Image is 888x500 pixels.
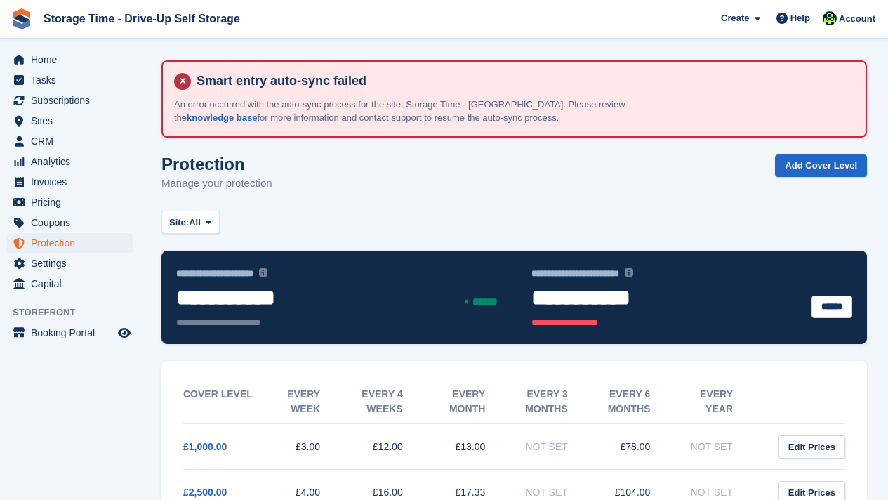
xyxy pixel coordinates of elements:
[7,131,133,151] a: menu
[31,233,115,253] span: Protection
[31,131,115,151] span: CRM
[348,380,431,424] th: Every 4 weeks
[7,192,133,212] a: menu
[678,380,761,424] th: Every year
[775,154,867,178] a: Add Cover Level
[13,305,140,320] span: Storefront
[31,254,115,273] span: Settings
[7,50,133,70] a: menu
[38,7,246,30] a: Storage Time - Drive-Up Self Storage
[116,324,133,341] a: Preview store
[7,152,133,171] a: menu
[266,380,349,424] th: Every week
[259,268,267,277] img: icon-info-grey-7440780725fd019a000dd9b08b2336e03edf1995a4989e88bcd33f0948082b44.svg
[31,70,115,90] span: Tasks
[174,98,665,125] p: An error occurred with the auto-sync process for the site: Storage Time - [GEOGRAPHIC_DATA]. Plea...
[596,424,679,470] td: £78.00
[721,11,749,25] span: Create
[183,487,227,498] a: £2,500.00
[169,216,189,230] span: Site:
[31,152,115,171] span: Analytics
[678,424,761,470] td: Not Set
[31,50,115,70] span: Home
[191,73,854,89] h4: Smart entry auto-sync failed
[431,380,514,424] th: Every month
[31,323,115,343] span: Booking Portal
[161,154,272,173] h1: Protection
[7,213,133,232] a: menu
[183,380,266,424] th: Cover Level
[7,274,133,294] a: menu
[187,112,257,123] a: knowledge base
[161,211,220,234] button: Site: All
[348,424,431,470] td: £12.00
[31,192,115,212] span: Pricing
[823,11,837,25] img: Laaibah Sarwar
[7,91,133,110] a: menu
[513,424,596,470] td: Not Set
[31,111,115,131] span: Sites
[31,213,115,232] span: Coupons
[790,11,810,25] span: Help
[189,216,201,230] span: All
[513,380,596,424] th: Every 3 months
[7,172,133,192] a: menu
[7,233,133,253] a: menu
[266,424,349,470] td: £3.00
[839,12,875,26] span: Account
[183,441,227,452] a: £1,000.00
[7,70,133,90] a: menu
[31,172,115,192] span: Invoices
[431,424,514,470] td: £13.00
[161,176,272,192] p: Manage your protection
[778,435,845,459] a: Edit Prices
[596,380,679,424] th: Every 6 months
[625,268,633,277] img: icon-info-grey-7440780725fd019a000dd9b08b2336e03edf1995a4989e88bcd33f0948082b44.svg
[11,8,32,29] img: stora-icon-8386f47178a22dfd0bd8f6a31ec36ba5ce8667c1dd55bd0f319d3a0aa187defe.svg
[31,91,115,110] span: Subscriptions
[7,254,133,273] a: menu
[7,111,133,131] a: menu
[31,274,115,294] span: Capital
[7,323,133,343] a: menu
